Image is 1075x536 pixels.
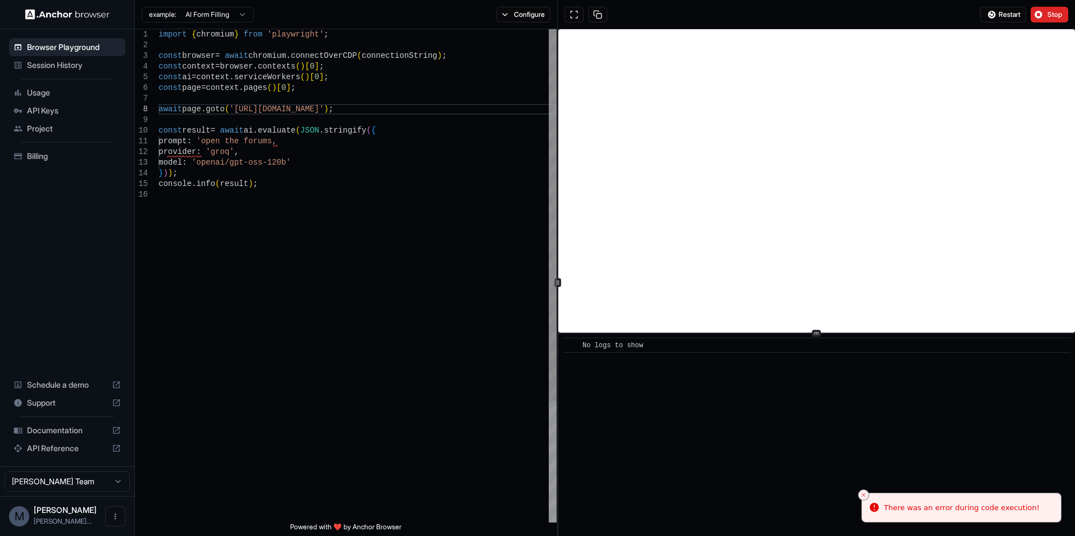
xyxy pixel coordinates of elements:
span: Project [27,123,121,134]
button: Copy session ID [588,7,607,22]
span: . [286,51,291,60]
div: Usage [9,84,125,102]
span: evaluate [258,126,295,135]
span: import [159,30,187,39]
span: ) [300,62,305,71]
span: console [159,179,192,188]
div: Documentation [9,421,125,439]
span: ( [296,62,300,71]
span: ) [249,179,253,188]
img: Anchor Logo [25,9,110,20]
span: stringify [324,126,367,135]
span: ) [305,72,309,81]
span: . [253,126,258,135]
div: 3 [135,51,148,61]
button: Configure [496,7,551,22]
span: ; [173,169,177,178]
span: . [239,83,243,92]
span: , [234,147,238,156]
span: context [182,62,215,71]
span: 0 [281,83,286,92]
span: Documentation [27,425,107,436]
span: result [182,126,210,135]
div: 4 [135,61,148,72]
div: Billing [9,147,125,165]
span: Martin Baar [34,505,97,515]
span: ; [319,62,324,71]
span: provider [159,147,196,156]
span: goto [206,105,225,113]
span: . [229,72,234,81]
span: { [192,30,196,39]
span: ​ [568,340,574,351]
span: Browser Playground [27,42,121,53]
span: } [234,30,238,39]
span: ai [243,126,253,135]
span: browser [220,62,253,71]
span: ] [319,72,324,81]
span: ) [437,51,442,60]
span: pages [243,83,267,92]
span: Session History [27,60,121,71]
span: ] [286,83,291,92]
span: Stop [1047,10,1063,19]
span: context [206,83,239,92]
span: . [201,105,206,113]
div: Project [9,120,125,138]
span: Billing [27,151,121,162]
span: ai [182,72,192,81]
span: example: [149,10,177,19]
span: context [196,72,229,81]
span: 'openai/gpt-oss-120b' [192,158,291,167]
span: ( [357,51,362,60]
div: 11 [135,136,148,147]
span: [ [310,72,314,81]
span: ) [324,105,328,113]
span: page [182,105,201,113]
span: contexts [258,62,295,71]
span: ; [253,179,258,188]
button: Open menu [105,506,125,526]
span: Support [27,397,107,408]
div: 13 [135,157,148,168]
div: 12 [135,147,148,157]
span: : [196,147,201,156]
div: API Reference [9,439,125,457]
span: chromium [196,30,234,39]
span: = [201,83,206,92]
div: There was an error during code execution! [884,502,1040,514]
div: 14 [135,168,148,179]
span: } [159,169,163,178]
span: await [220,126,243,135]
div: 7 [135,93,148,104]
span: ( [300,72,305,81]
span: ; [442,51,446,60]
span: ( [296,126,300,135]
span: ( [267,83,272,92]
div: 2 [135,40,148,51]
span: ) [272,83,277,92]
button: Stop [1031,7,1068,22]
span: await [159,105,182,113]
button: Restart [980,7,1026,22]
span: const [159,51,182,60]
span: 0 [310,62,314,71]
span: 0 [314,72,319,81]
span: '[URL][DOMAIN_NAME]' [229,105,324,113]
span: . [253,62,258,71]
span: ( [215,179,220,188]
span: martin.baar@bistudio.com [34,517,92,525]
span: 'open the forums, [196,137,277,146]
span: const [159,126,182,135]
span: ( [225,105,229,113]
span: [ [305,62,309,71]
div: 16 [135,189,148,200]
span: = [215,51,220,60]
span: : [187,137,191,146]
span: Usage [27,87,121,98]
span: ) [163,169,168,178]
span: ) [168,169,173,178]
span: ; [324,72,328,81]
span: = [210,126,215,135]
span: API Reference [27,443,107,454]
